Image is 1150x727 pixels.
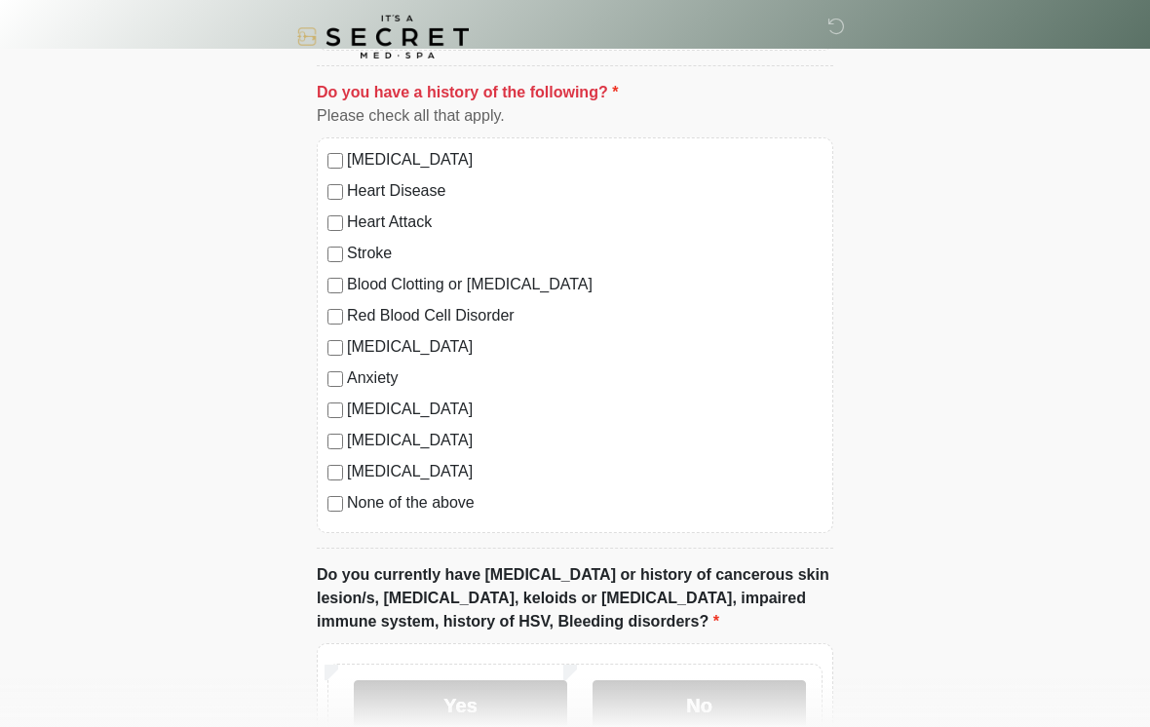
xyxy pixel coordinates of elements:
input: Blood Clotting or [MEDICAL_DATA] [327,278,343,293]
img: It's A Secret Med Spa Logo [297,15,469,58]
input: Stroke [327,247,343,262]
input: Heart Attack [327,215,343,231]
label: Do you currently have [MEDICAL_DATA] or history of cancerous skin lesion/s, [MEDICAL_DATA], keloi... [317,563,833,633]
input: [MEDICAL_DATA] [327,153,343,169]
input: Anxiety [327,371,343,387]
label: Heart Disease [347,179,823,203]
label: Do you have a history of the following? [317,81,618,104]
label: Blood Clotting or [MEDICAL_DATA] [347,273,823,296]
div: Please check all that apply. [317,104,833,128]
label: [MEDICAL_DATA] [347,335,823,359]
input: [MEDICAL_DATA] [327,434,343,449]
label: Stroke [347,242,823,265]
input: Red Blood Cell Disorder [327,309,343,325]
input: None of the above [327,496,343,512]
label: None of the above [347,491,823,515]
label: Anxiety [347,366,823,390]
label: [MEDICAL_DATA] [347,429,823,452]
input: [MEDICAL_DATA] [327,340,343,356]
input: [MEDICAL_DATA] [327,402,343,418]
label: Red Blood Cell Disorder [347,304,823,327]
label: [MEDICAL_DATA] [347,398,823,421]
input: Heart Disease [327,184,343,200]
input: [MEDICAL_DATA] [327,465,343,480]
label: [MEDICAL_DATA] [347,460,823,483]
label: [MEDICAL_DATA] [347,148,823,172]
label: Heart Attack [347,210,823,234]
